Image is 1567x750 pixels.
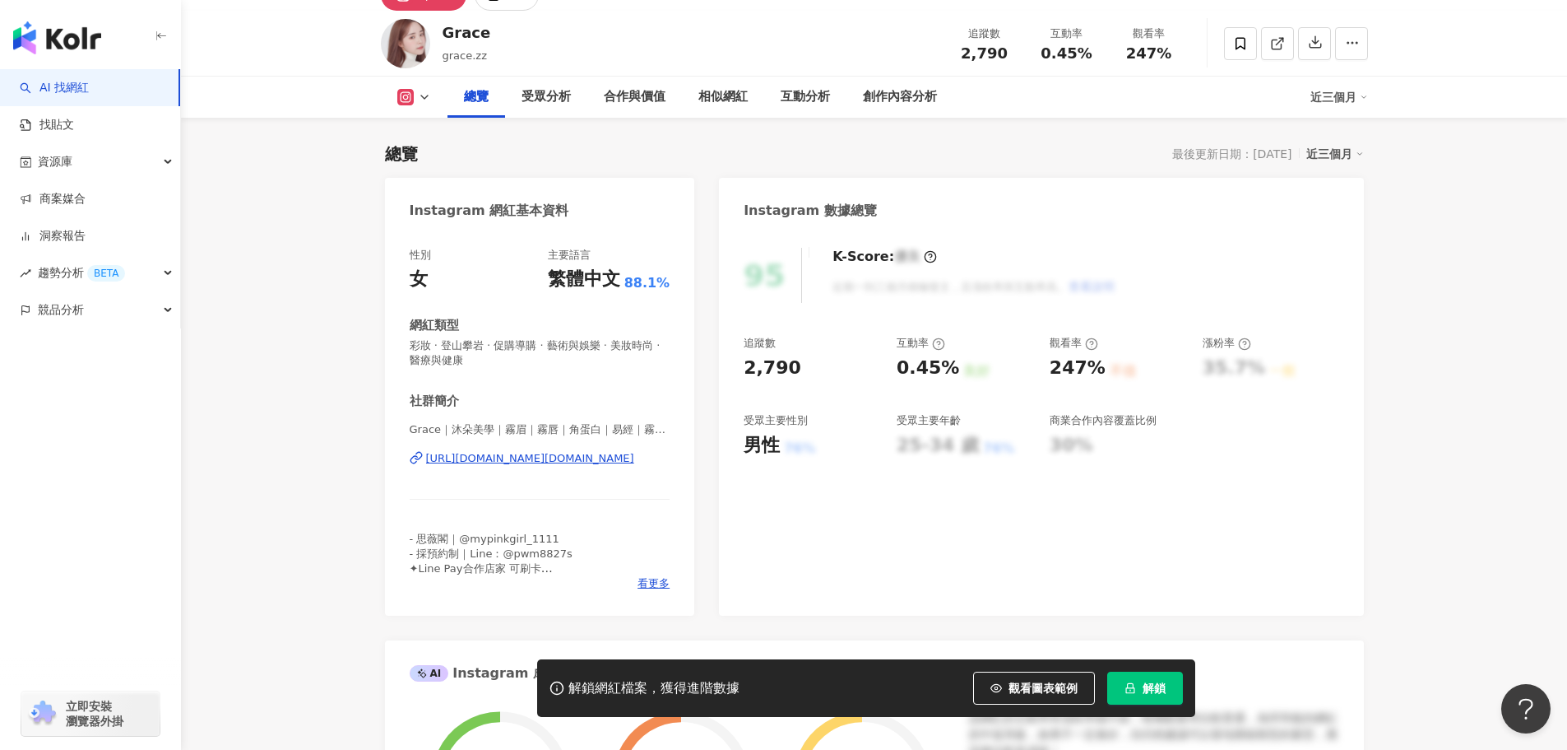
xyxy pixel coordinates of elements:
[744,336,776,351] div: 追蹤數
[410,422,670,437] span: Grace｜沐朵美學｜霧眉｜霧唇｜角蛋白｜易經｜霧眉教學｜ | grace.zz
[410,248,431,263] div: 性別
[410,451,670,466] a: [URL][DOMAIN_NAME][DOMAIN_NAME]
[381,19,430,68] img: KOL Avatar
[604,87,665,107] div: 合作與價值
[961,44,1008,62] span: 2,790
[1050,336,1098,351] div: 觀看率
[1118,26,1180,42] div: 觀看率
[410,533,573,665] span: - 思薇閣｜@mypinkgirl_1111 - 採預約制｜Line：@pwm8827s ✦Line Pay合作店家 可刷卡 - - 工作時無法馬上回覆訊息 - 小盒子不回覆預約訊息/請加lin...
[744,202,877,220] div: Instagram 數據總覽
[410,267,428,292] div: 女
[87,265,125,282] div: BETA
[624,274,670,292] span: 88.1%
[897,356,959,381] div: 0.45%
[1036,26,1098,42] div: 互動率
[1041,45,1092,62] span: 0.45%
[410,338,670,368] span: 彩妝 · 登山攀岩 · 促購導購 · 藝術與娛樂 · 美妝時尚 · 醫療與健康
[1306,143,1364,165] div: 近三個月
[568,680,739,697] div: 解鎖網紅檔案，獲得進階數據
[1124,682,1136,694] span: lock
[973,672,1095,705] button: 觀看圖表範例
[548,267,620,292] div: 繁體中文
[744,356,801,381] div: 2,790
[953,26,1016,42] div: 追蹤數
[897,413,961,428] div: 受眾主要年齡
[832,248,937,266] div: K-Score :
[744,433,780,459] div: 男性
[26,701,58,727] img: chrome extension
[1050,356,1106,381] div: 247%
[698,87,748,107] div: 相似網紅
[20,117,74,133] a: 找貼文
[1172,147,1291,161] div: 最後更新日期：[DATE]
[1143,682,1166,695] span: 解鎖
[410,202,569,220] div: Instagram 網紅基本資料
[20,80,89,96] a: searchAI 找網紅
[443,49,488,62] span: grace.zz
[20,268,31,279] span: rise
[897,336,945,351] div: 互動率
[66,699,123,729] span: 立即安裝 瀏覽器外掛
[20,191,86,207] a: 商案媒合
[410,393,459,410] div: 社群簡介
[781,87,830,107] div: 互動分析
[637,576,670,591] span: 看更多
[464,87,489,107] div: 總覽
[1203,336,1251,351] div: 漲粉率
[522,87,571,107] div: 受眾分析
[38,143,72,180] span: 資源庫
[548,248,591,263] div: 主要語言
[385,142,418,165] div: 總覽
[38,291,84,328] span: 競品分析
[863,87,937,107] div: 創作內容分析
[1107,672,1183,705] button: 解鎖
[1008,682,1078,695] span: 觀看圖表範例
[1310,84,1368,110] div: 近三個月
[21,692,160,736] a: chrome extension立即安裝 瀏覽器外掛
[38,254,125,291] span: 趨勢分析
[410,317,459,334] div: 網紅類型
[1050,413,1157,428] div: 商業合作內容覆蓋比例
[744,413,808,428] div: 受眾主要性別
[13,21,101,54] img: logo
[426,451,634,466] div: [URL][DOMAIN_NAME][DOMAIN_NAME]
[1126,45,1172,62] span: 247%
[443,22,491,43] div: Grace
[20,228,86,245] a: 洞察報告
